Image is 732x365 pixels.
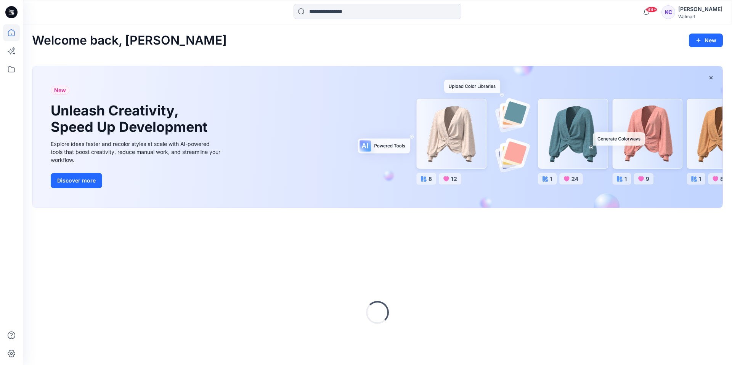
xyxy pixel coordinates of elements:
[51,173,222,188] a: Discover more
[661,5,675,19] div: KC
[678,14,722,19] div: Walmart
[51,102,211,135] h1: Unleash Creativity, Speed Up Development
[646,6,657,13] span: 99+
[51,173,102,188] button: Discover more
[51,140,222,164] div: Explore ideas faster and recolor styles at scale with AI-powered tools that boost creativity, red...
[689,34,723,47] button: New
[678,5,722,14] div: [PERSON_NAME]
[32,34,227,48] h2: Welcome back, [PERSON_NAME]
[54,86,66,95] span: New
